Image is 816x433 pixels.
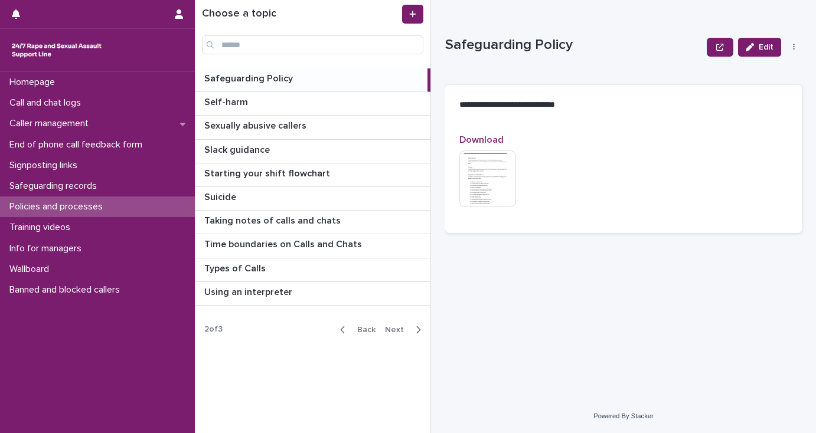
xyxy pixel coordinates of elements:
p: Banned and blocked callers [5,284,129,296]
h1: Choose a topic [202,8,400,21]
p: Types of Calls [204,261,268,274]
a: Taking notes of calls and chatsTaking notes of calls and chats [195,211,430,234]
p: Starting your shift flowchart [204,166,332,179]
p: Signposting links [5,160,87,171]
p: Time boundaries on Calls and Chats [204,237,364,250]
span: Back [350,326,376,334]
a: Time boundaries on Calls and ChatsTime boundaries on Calls and Chats [195,234,430,258]
p: Safeguarding Policy [445,37,702,54]
input: Search [202,35,423,54]
p: Suicide [204,189,239,203]
p: Wallboard [5,264,58,275]
p: Using an interpreter [204,284,295,298]
p: Slack guidance [204,142,272,156]
button: Back [331,324,380,335]
a: Sexually abusive callersSexually abusive callers [195,116,430,139]
p: Taking notes of calls and chats [204,213,343,227]
a: Slack guidanceSlack guidance [195,140,430,163]
a: Safeguarding PolicySafeguarding Policy [195,68,430,92]
p: Info for managers [5,243,91,254]
a: Starting your shift flowchartStarting your shift flowchart [195,163,430,187]
p: Homepage [5,77,64,88]
a: Self-harmSelf-harm [195,92,430,116]
button: Next [380,324,430,335]
a: Powered By Stacker [593,412,653,419]
p: Safeguarding Policy [204,71,295,84]
p: Self-harm [204,94,250,108]
a: SuicideSuicide [195,187,430,211]
img: rhQMoQhaT3yELyF149Cw [9,38,104,62]
span: Download [459,135,504,145]
span: Next [385,326,411,334]
a: Using an interpreterUsing an interpreter [195,282,430,306]
p: 2 of 3 [195,315,232,344]
p: Policies and processes [5,201,112,212]
p: Call and chat logs [5,97,90,109]
a: Types of CallsTypes of Calls [195,258,430,282]
button: Edit [738,38,781,57]
p: End of phone call feedback form [5,139,152,150]
p: Safeguarding records [5,181,106,192]
span: Edit [759,43,773,51]
p: Sexually abusive callers [204,118,309,132]
p: Caller management [5,118,98,129]
p: Training videos [5,222,80,233]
